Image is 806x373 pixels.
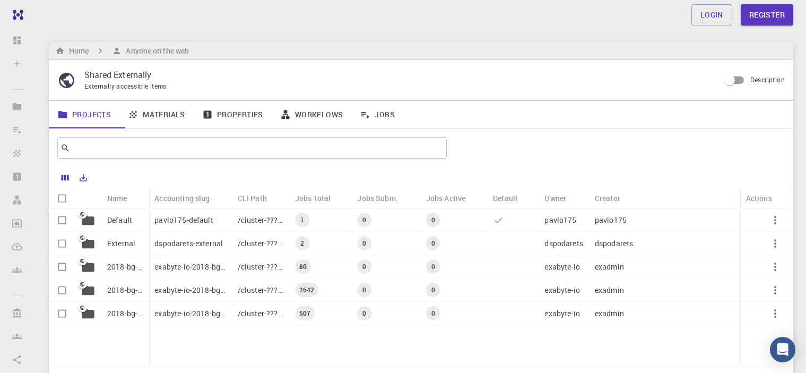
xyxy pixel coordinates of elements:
[741,188,793,209] div: Actions
[154,308,227,319] p: exabyte-io-2018-bg-study-phase-i
[107,215,132,225] p: Default
[544,188,566,209] div: Owner
[238,215,284,225] p: /cluster-???-home/pavlo175/pavlo175-default
[488,188,539,209] div: Default
[238,308,284,319] p: /cluster-???-share/groups/exabyte-io/exabyte-io-2018-bg-study-phase-i
[595,215,627,225] p: pavlo175
[154,188,210,209] div: Accounting slug
[295,188,331,209] div: Jobs Total
[427,285,439,294] span: 0
[544,215,576,225] p: pavlo175
[296,239,308,248] span: 2
[238,262,284,272] p: /cluster-???-share/groups/exabyte-io/exabyte-io-2018-bg-study-phase-i-ph
[8,10,23,20] img: logo
[107,285,144,296] p: 2018-bg-study-phase-III
[544,308,580,319] p: exabyte-io
[102,188,149,209] div: Name
[358,285,370,294] span: 0
[358,262,370,271] span: 0
[272,101,352,128] a: Workflows
[691,4,732,25] a: Login
[238,238,284,249] p: /cluster-???-home/dspodarets/dspodarets-external
[590,188,710,209] div: Creator
[149,188,232,209] div: Accounting slug
[493,188,518,209] div: Default
[358,239,370,248] span: 0
[544,285,580,296] p: exabyte-io
[351,101,403,128] a: Jobs
[295,309,315,318] span: 507
[427,239,439,248] span: 0
[290,188,352,209] div: Jobs Total
[238,285,284,296] p: /cluster-???-share/groups/exabyte-io/exabyte-io-2018-bg-study-phase-iii
[56,169,74,186] button: Columns
[539,188,589,209] div: Owner
[122,45,189,57] h6: Anyone on the web
[544,262,580,272] p: exabyte-io
[53,45,191,57] nav: breadcrumb
[427,309,439,318] span: 0
[595,262,624,272] p: exadmin
[746,188,772,209] div: Actions
[741,4,793,25] a: Register
[595,308,624,319] p: exadmin
[75,188,102,209] div: Icon
[154,215,213,225] p: pavlo175-default
[154,285,227,296] p: exabyte-io-2018-bg-study-phase-iii
[295,262,311,271] span: 80
[49,101,119,128] a: Projects
[194,101,272,128] a: Properties
[84,68,711,81] p: Shared Externally
[544,238,583,249] p: dspodarets
[595,238,634,249] p: dspodarets
[84,82,167,90] span: Externally accessible items
[427,262,439,271] span: 0
[107,188,127,209] div: Name
[232,188,290,209] div: CLI Path
[296,215,308,224] span: 1
[358,309,370,318] span: 0
[426,188,466,209] div: Jobs Active
[427,215,439,224] span: 0
[421,188,488,209] div: Jobs Active
[65,45,89,57] h6: Home
[352,188,420,209] div: Jobs Subm.
[107,238,135,249] p: External
[358,215,370,224] span: 0
[107,308,144,319] p: 2018-bg-study-phase-I
[154,262,227,272] p: exabyte-io-2018-bg-study-phase-i-ph
[154,238,223,249] p: dspodarets-external
[357,188,398,209] div: Jobs Subm.
[595,188,620,209] div: Creator
[238,188,267,209] div: CLI Path
[770,337,795,362] div: Open Intercom Messenger
[74,169,92,186] button: Export
[119,101,194,128] a: Materials
[107,262,144,272] p: 2018-bg-study-phase-i-ph
[295,285,319,294] span: 2642
[595,285,624,296] p: exadmin
[750,75,785,84] span: Description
